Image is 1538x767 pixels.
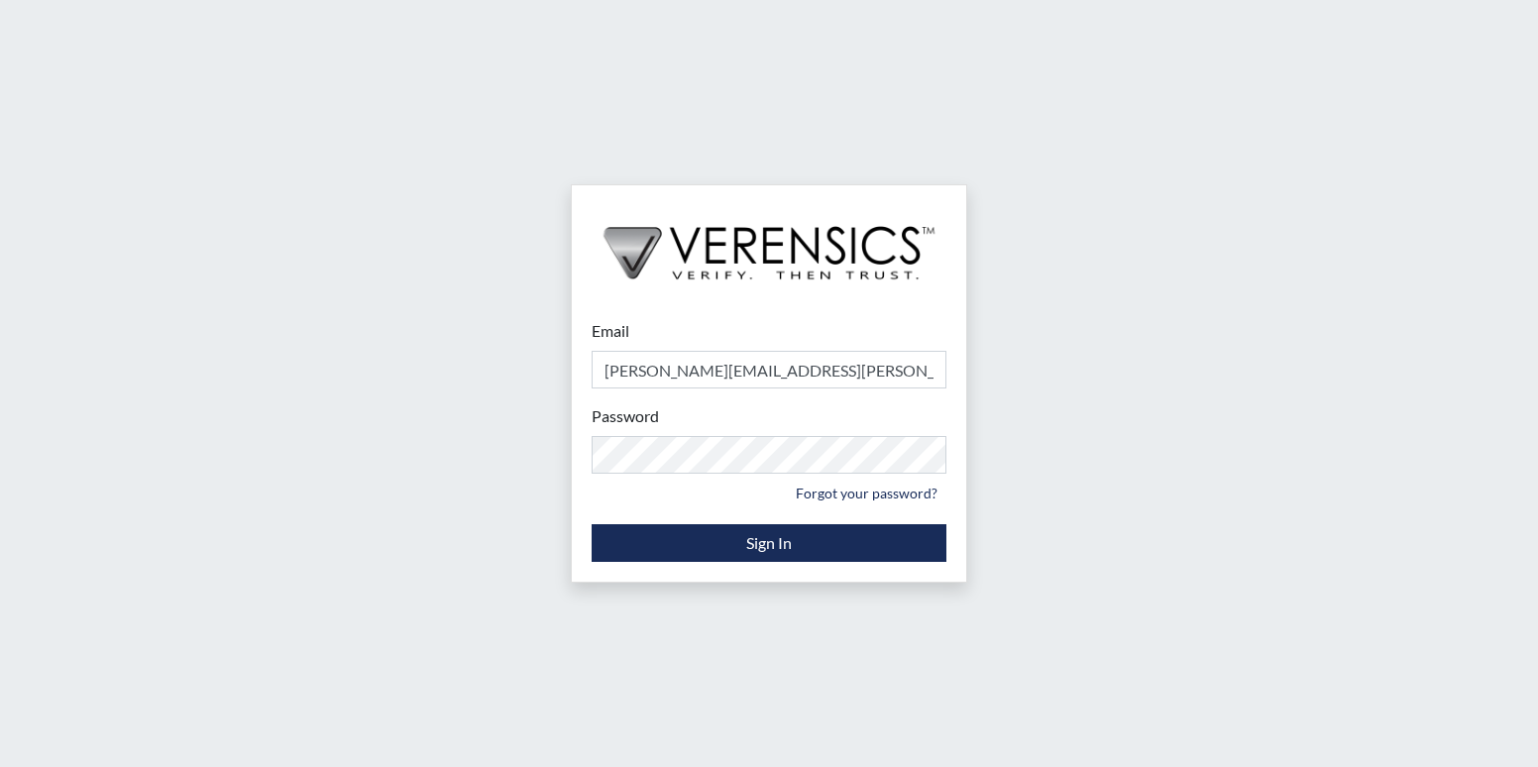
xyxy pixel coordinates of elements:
button: Sign In [592,524,946,562]
label: Email [592,319,629,343]
a: Forgot your password? [787,478,946,508]
input: Email [592,351,946,388]
label: Password [592,404,659,428]
img: logo-wide-black.2aad4157.png [572,185,966,300]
